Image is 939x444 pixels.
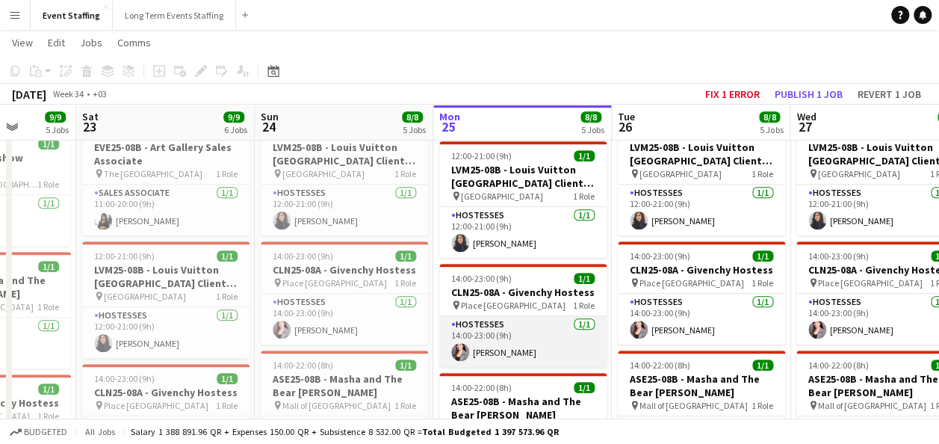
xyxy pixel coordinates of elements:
[223,111,244,123] span: 9/9
[461,300,565,311] span: Place [GEOGRAPHIC_DATA]
[630,250,690,262] span: 14:00-23:00 (9h)
[751,277,773,289] span: 1 Role
[42,33,71,52] a: Edit
[394,168,416,179] span: 1 Role
[131,426,559,437] div: Salary 1 388 891.96 QR + Expenses 150.00 QR + Subsistence 8 532.00 QR =
[82,119,250,235] app-job-card: 11:00-20:00 (9h)1/1EVE25-08B - Art Gallery Sales Associate The [GEOGRAPHIC_DATA]1 RoleSales Assoc...
[403,124,426,135] div: 5 Jobs
[818,400,926,411] span: Mall of [GEOGRAPHIC_DATA]
[616,118,635,135] span: 26
[38,138,59,149] span: 1/1
[439,110,460,123] span: Mon
[261,263,428,277] h3: CLN25-08A - Givenchy Hostess
[217,250,238,262] span: 1/1
[38,383,59,395] span: 1/1
[12,87,46,102] div: [DATE]
[82,426,118,437] span: All jobs
[49,88,87,99] span: Week 34
[394,400,416,411] span: 1 Role
[261,185,428,235] app-card-role: Hostesses1/112:00-21:00 (9h)[PERSON_NAME]
[113,1,236,30] button: Long Term Events Staffing
[808,360,869,371] span: 14:00-22:00 (8h)
[574,382,595,393] span: 1/1
[80,118,99,135] span: 23
[451,150,512,161] span: 12:00-21:00 (9h)
[751,168,773,179] span: 1 Role
[437,118,460,135] span: 25
[94,250,155,262] span: 12:00-21:00 (9h)
[439,141,607,258] app-job-card: 12:00-21:00 (9h)1/1LVM25-08B - Louis Vuitton [GEOGRAPHIC_DATA] Client Advisor [GEOGRAPHIC_DATA]1 ...
[82,110,99,123] span: Sat
[282,400,391,411] span: Mall of [GEOGRAPHIC_DATA]
[451,273,512,284] span: 14:00-23:00 (9h)
[699,84,766,104] button: Fix 1 error
[752,250,773,262] span: 1/1
[261,294,428,345] app-card-role: Hostesses1/114:00-23:00 (9h)[PERSON_NAME]
[261,110,279,123] span: Sun
[618,110,635,123] span: Tue
[224,124,247,135] div: 6 Jobs
[93,88,107,99] div: +03
[37,301,59,312] span: 1 Role
[794,118,816,135] span: 27
[573,300,595,311] span: 1 Role
[261,241,428,345] div: 14:00-23:00 (9h)1/1CLN25-08A - Givenchy Hostess Place [GEOGRAPHIC_DATA]1 RoleHostesses1/114:00-23...
[759,111,780,123] span: 8/8
[48,36,65,49] span: Edit
[395,360,416,371] span: 1/1
[7,424,69,440] button: Budgeted
[818,168,900,179] span: [GEOGRAPHIC_DATA]
[82,386,250,399] h3: CLN25-08A - Givenchy Hostess
[574,273,595,284] span: 1/1
[31,1,113,30] button: Event Staffing
[104,291,186,302] span: [GEOGRAPHIC_DATA]
[852,84,927,104] button: Revert 1 job
[394,277,416,289] span: 1 Role
[769,84,849,104] button: Publish 1 job
[258,118,279,135] span: 24
[580,111,601,123] span: 8/8
[82,307,250,358] app-card-role: Hostesses1/112:00-21:00 (9h)[PERSON_NAME]
[74,33,108,52] a: Jobs
[439,286,607,299] h3: CLN25-08A - Givenchy Hostess
[439,316,607,367] app-card-role: Hostesses1/114:00-23:00 (9h)[PERSON_NAME]
[6,33,39,52] a: View
[618,372,785,399] h3: ASE25-08B - Masha and The Bear [PERSON_NAME]
[618,241,785,345] app-job-card: 14:00-23:00 (9h)1/1CLN25-08A - Givenchy Hostess Place [GEOGRAPHIC_DATA]1 RoleHostesses1/114:00-23...
[261,119,428,235] app-job-card: 12:00-21:00 (9h)1/1LVM25-08B - Louis Vuitton [GEOGRAPHIC_DATA] Client Advisor [GEOGRAPHIC_DATA]1 ...
[618,119,785,235] div: 12:00-21:00 (9h)1/1LVM25-08B - Louis Vuitton [GEOGRAPHIC_DATA] Client Advisor [GEOGRAPHIC_DATA]1 ...
[451,382,512,393] span: 14:00-22:00 (8h)
[639,400,748,411] span: Mall of [GEOGRAPHIC_DATA]
[104,168,202,179] span: The [GEOGRAPHIC_DATA]
[82,185,250,235] app-card-role: Sales Associate1/111:00-20:00 (9h)[PERSON_NAME]
[618,263,785,277] h3: CLN25-08A - Givenchy Hostess
[80,36,102,49] span: Jobs
[439,207,607,258] app-card-role: Hostesses1/112:00-21:00 (9h)[PERSON_NAME]
[639,168,722,179] span: [GEOGRAPHIC_DATA]
[618,141,785,167] h3: LVM25-08B - Louis Vuitton [GEOGRAPHIC_DATA] Client Advisor
[261,141,428,167] h3: LVM25-08B - Louis Vuitton [GEOGRAPHIC_DATA] Client Advisor
[760,124,783,135] div: 5 Jobs
[12,36,33,49] span: View
[82,141,250,167] h3: EVE25-08B - Art Gallery Sales Associate
[117,36,151,49] span: Comms
[439,264,607,367] app-job-card: 14:00-23:00 (9h)1/1CLN25-08A - Givenchy Hostess Place [GEOGRAPHIC_DATA]1 RoleHostesses1/114:00-23...
[46,124,69,135] div: 5 Jobs
[82,241,250,358] app-job-card: 12:00-21:00 (9h)1/1LVM25-08B - Louis Vuitton [GEOGRAPHIC_DATA] Client Advisor [GEOGRAPHIC_DATA]1 ...
[94,373,155,384] span: 14:00-23:00 (9h)
[273,360,333,371] span: 14:00-22:00 (8h)
[37,410,59,422] span: 1 Role
[752,360,773,371] span: 1/1
[217,373,238,384] span: 1/1
[104,400,208,411] span: Place [GEOGRAPHIC_DATA]
[639,277,744,289] span: Place [GEOGRAPHIC_DATA]
[439,395,607,422] h3: ASE25-08B - Masha and The Bear [PERSON_NAME]
[216,400,238,411] span: 1 Role
[581,124,604,135] div: 5 Jobs
[24,427,67,437] span: Budgeted
[573,191,595,202] span: 1 Role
